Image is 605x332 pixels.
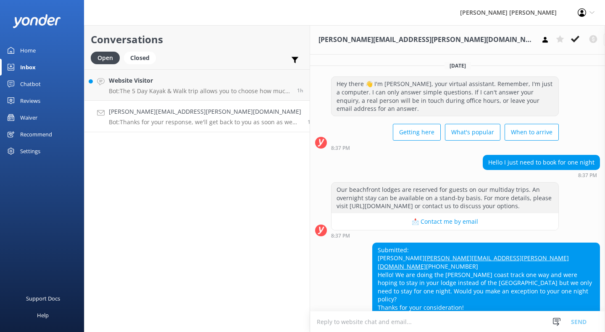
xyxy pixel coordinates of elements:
[331,183,558,213] div: Our beachfront lodges are reserved for guests on our multiday trips. An overnight stay can be ava...
[331,146,350,151] strong: 8:37 PM
[91,53,124,62] a: Open
[109,76,291,85] h4: Website Visitor
[378,254,569,270] a: [PERSON_NAME][EMAIL_ADDRESS][PERSON_NAME][DOMAIN_NAME]
[37,307,49,324] div: Help
[393,124,441,141] button: Getting here
[331,233,559,238] div: Oct 05 2025 08:37pm (UTC +13:00) Pacific/Auckland
[445,62,471,69] span: [DATE]
[91,31,303,47] h2: Conversations
[297,87,303,94] span: Oct 06 2025 01:02pm (UTC +13:00) Pacific/Auckland
[84,101,310,132] a: [PERSON_NAME][EMAIL_ADDRESS][PERSON_NAME][DOMAIN_NAME]Bot:Thanks for your response, we'll get bac...
[483,172,600,178] div: Oct 05 2025 08:37pm (UTC +13:00) Pacific/Auckland
[20,109,37,126] div: Waiver
[124,52,156,64] div: Closed
[20,59,36,76] div: Inbox
[373,243,600,323] div: Submitted: [PERSON_NAME] [PHONE_NUMBER] Hello! We are doing the [PERSON_NAME] coast track one way...
[308,118,317,125] span: Oct 05 2025 08:39pm (UTC +13:00) Pacific/Auckland
[124,53,160,62] a: Closed
[109,118,301,126] p: Bot: Thanks for your response, we'll get back to you as soon as we can during opening hours.
[20,42,36,59] div: Home
[20,76,41,92] div: Chatbot
[578,173,597,178] strong: 8:37 PM
[84,69,310,101] a: Website VisitorBot:The 5 Day Kayak & Walk trip allows you to choose how much kayaking or walking ...
[445,124,500,141] button: What's popular
[109,107,301,116] h4: [PERSON_NAME][EMAIL_ADDRESS][PERSON_NAME][DOMAIN_NAME]
[13,14,61,28] img: yonder-white-logo.png
[318,34,534,45] h3: [PERSON_NAME][EMAIL_ADDRESS][PERSON_NAME][DOMAIN_NAME]
[20,143,40,159] div: Settings
[20,126,52,143] div: Recommend
[91,52,120,64] div: Open
[331,233,350,238] strong: 8:37 PM
[483,155,600,170] div: Hello I just need to book for one night
[505,124,559,141] button: When to arrive
[331,77,558,115] div: Hey there 👋 I'm [PERSON_NAME], your virtual assistant. Remember, I'm just a computer. I can only ...
[109,87,291,95] p: Bot: The 5 Day Kayak & Walk trip allows you to choose how much kayaking or walking you want to do...
[331,213,558,230] button: 📩 Contact me by email
[26,290,60,307] div: Support Docs
[331,145,559,151] div: Oct 05 2025 08:37pm (UTC +13:00) Pacific/Auckland
[20,92,40,109] div: Reviews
